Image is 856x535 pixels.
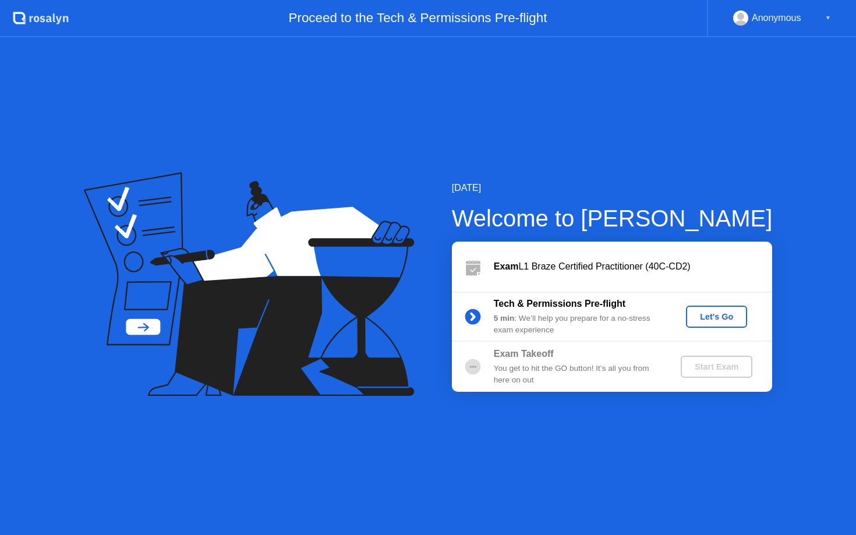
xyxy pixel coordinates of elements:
[691,312,742,321] div: Let's Go
[452,181,773,195] div: [DATE]
[825,10,831,26] div: ▼
[494,313,662,336] div: : We’ll help you prepare for a no-stress exam experience
[452,201,773,236] div: Welcome to [PERSON_NAME]
[494,349,554,359] b: Exam Takeoff
[752,10,801,26] div: Anonymous
[494,261,519,271] b: Exam
[681,356,752,378] button: Start Exam
[686,306,747,328] button: Let's Go
[494,260,772,274] div: L1 Braze Certified Practitioner (40C-CD2)
[494,299,625,309] b: Tech & Permissions Pre-flight
[494,363,662,387] div: You get to hit the GO button! It’s all you from here on out
[685,362,748,371] div: Start Exam
[494,314,515,323] b: 5 min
